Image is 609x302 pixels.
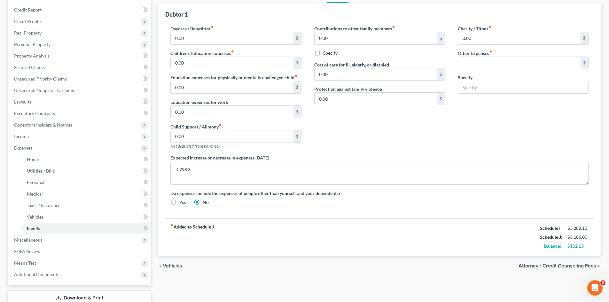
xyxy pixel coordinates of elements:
span: Utilities / Bills [27,168,55,174]
span: Taxes / Insurance [27,203,60,208]
label: Daycare / Babysitter [170,25,214,32]
label: Education expenses for physically or mentally challenged child [170,74,298,81]
strong: Added to Schedule J [170,224,214,251]
span: Expenses [14,145,32,151]
a: Unsecured Priority Claims [9,73,151,85]
a: Executory Contracts [9,108,151,119]
span: Vehicles [163,263,182,268]
a: Secured Claims [9,62,151,73]
input: -- [458,57,581,69]
label: Specify [323,50,338,56]
i: fiber_manual_record [231,50,234,53]
div: $3,186.00 [567,234,589,240]
i: fiber_manual_record [211,25,214,28]
i: fiber_manual_record [170,224,174,227]
span: Executory Contracts [14,111,55,116]
a: Credit Report [9,4,151,16]
i: fiber_manual_record [488,25,491,28]
a: Lawsuits [9,96,151,108]
label: Education expenses for work [170,99,228,105]
span: Vehicles [27,214,43,220]
a: Taxes / Insurance [22,200,151,211]
a: Utilities / Bills [22,165,151,177]
a: Unsecured Nonpriority Claims [9,85,151,96]
span: Home [27,157,39,162]
div: $102.13 [567,243,589,249]
span: 3 [600,280,605,285]
input: -- [315,32,437,44]
span: Attorney / Credit Counseling Fees [519,263,596,268]
div: $ [293,106,301,118]
input: -- [171,106,293,118]
span: Miscellaneous [14,237,43,243]
span: Not deducted from paycheck [170,143,220,149]
i: chevron_right [596,263,601,268]
label: No [203,199,209,205]
label: Contributions to other family members [314,25,395,32]
strong: Schedule J: [540,234,562,240]
i: chevron_left [158,263,163,268]
label: Specify [458,74,472,81]
span: SOFA Review [14,249,41,254]
div: $ [437,68,445,81]
span: Codebtors Insiders & Notices [14,122,72,128]
label: Cost of care for ill, elderly, or disabled [314,61,389,68]
span: Medical [27,191,43,197]
input: -- [315,68,437,81]
span: Personal [27,180,44,185]
span: Unsecured Priority Claims [14,76,67,81]
span: Personal Property [14,42,51,47]
span: Credit Report [14,7,42,12]
i: fiber_manual_record [392,25,395,28]
label: Expected increase or decrease in expenses [DATE] [170,154,269,161]
input: -- [315,93,437,105]
label: Charity / Tithes [458,25,491,32]
div: $3,288.13 [567,225,589,231]
span: Real Property [14,30,42,35]
input: -- [171,130,293,143]
a: Family [22,223,151,234]
button: Attorney / Credit Counseling Fees chevron_right [519,263,601,268]
span: Income [14,134,29,139]
label: Child Support / Alimony [170,123,222,130]
span: Property Analysis [14,53,50,58]
a: Medical [22,188,151,200]
a: Vehicles [22,211,151,223]
input: -- [171,32,293,44]
span: Secured Claims [14,65,45,70]
a: Property Analysis [9,50,151,62]
div: $ [581,32,588,44]
div: $ [437,93,445,105]
strong: Balance: [544,243,561,249]
span: Lawsuits [14,99,31,105]
a: SOFA Review [9,246,151,257]
div: $ [293,81,301,93]
a: Home [22,154,151,165]
div: Debtor 1 [165,11,188,18]
strong: Schedule I: [540,225,562,231]
label: Yes [179,199,186,205]
input: Specify... [458,81,588,93]
div: $ [293,57,301,69]
div: $ [581,57,588,69]
input: -- [458,32,581,44]
input: -- [171,81,293,93]
span: Means Test [14,260,36,266]
span: Client Profile [14,19,41,24]
div: $ [293,32,301,44]
i: fiber_manual_record [294,74,298,77]
span: Additional Documents [14,272,59,277]
div: $ [293,130,301,143]
input: -- [171,57,293,69]
label: Children's Education Expenses [170,50,234,57]
button: chevron_left Vehicles [158,263,182,268]
label: Protection against family violence [314,86,382,92]
span: Unsecured Nonpriority Claims [14,88,75,93]
i: fiber_manual_record [489,50,492,53]
div: $ [437,32,445,44]
span: Family [27,226,40,231]
iframe: Intercom live chat [587,280,603,296]
label: Other Expenses [458,50,492,57]
i: fiber_manual_record [219,123,222,127]
a: Personal [22,177,151,188]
